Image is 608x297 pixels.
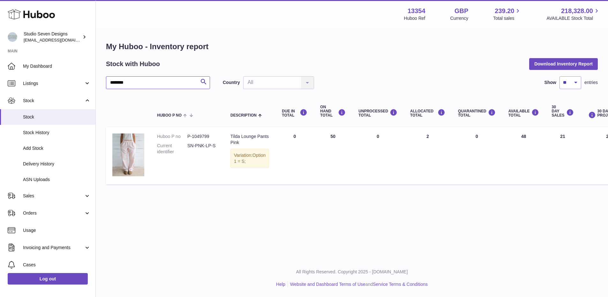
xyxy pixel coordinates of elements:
[352,127,404,184] td: 0
[495,7,514,15] span: 239.20
[23,245,84,251] span: Invoicing and Payments
[450,15,469,21] div: Currency
[101,269,603,275] p: All Rights Reserved. Copyright 2025 - [DOMAIN_NAME]
[358,109,397,118] div: UNPROCESSED Total
[320,105,346,118] div: ON HAND Total
[508,109,539,118] div: AVAILABLE Total
[187,133,218,140] dd: P-1049799
[282,109,307,118] div: DUE IN TOTAL
[230,149,269,168] div: Variation:
[223,80,240,86] label: Country
[493,15,522,21] span: Total sales
[454,7,468,15] strong: GBP
[23,193,84,199] span: Sales
[545,127,580,184] td: 21
[404,15,425,21] div: Huboo Ref
[502,127,545,184] td: 48
[230,113,257,118] span: Description
[584,80,598,86] span: entries
[493,7,522,21] a: 239.20 Total sales
[314,127,352,184] td: 50
[112,133,144,176] img: product image
[23,227,91,233] span: Usage
[8,32,17,42] img: contact.studiosevendesigns@gmail.com
[544,80,556,86] label: Show
[106,42,598,52] h1: My Huboo - Inventory report
[157,133,187,140] dt: Huboo P no
[404,127,452,184] td: 2
[23,161,91,167] span: Delivery History
[373,282,428,287] a: Service Terms & Conditions
[23,145,91,151] span: Add Stock
[24,37,94,42] span: [EMAIL_ADDRESS][DOMAIN_NAME]
[458,109,496,118] div: QUARANTINED Total
[23,114,91,120] span: Stock
[23,262,91,268] span: Cases
[157,113,182,118] span: Huboo P no
[410,109,445,118] div: ALLOCATED Total
[275,127,314,184] td: 0
[476,134,478,139] span: 0
[23,98,84,104] span: Stock
[561,7,593,15] span: 218,328.00
[408,7,425,15] strong: 13354
[8,273,88,285] a: Log out
[157,143,187,155] dt: Current identifier
[276,282,285,287] a: Help
[106,60,160,68] h2: Stock with Huboo
[23,80,84,87] span: Listings
[546,15,600,21] span: AVAILABLE Stock Total
[23,177,91,183] span: ASN Uploads
[552,105,574,118] div: 30 DAY SALES
[234,153,266,164] span: Option 1 = S;
[23,63,91,69] span: My Dashboard
[24,31,81,43] div: Studio Seven Designs
[230,133,269,146] div: Tilda Lounge Pants Pink
[288,281,428,287] li: and
[23,210,84,216] span: Orders
[546,7,600,21] a: 218,328.00 AVAILABLE Stock Total
[187,143,218,155] dd: SN-PNK-LP-S
[529,58,598,70] button: Download Inventory Report
[290,282,365,287] a: Website and Dashboard Terms of Use
[23,130,91,136] span: Stock History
